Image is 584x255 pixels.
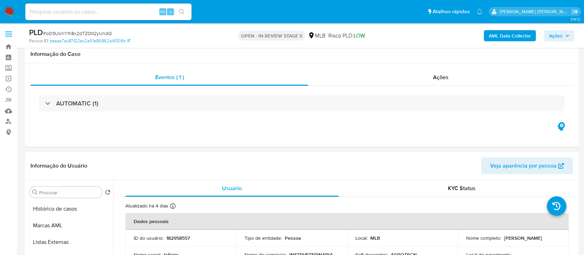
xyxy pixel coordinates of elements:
p: 182958557 [166,235,190,241]
p: OPEN - IN REVIEW STAGE II [238,31,305,41]
p: Tipo de entidade : [245,235,282,241]
button: AML Data Collector [484,30,536,41]
b: PLD [29,27,43,38]
p: Nome completo : [466,235,501,241]
button: Marcas AML [27,217,113,234]
input: Procurar [39,189,99,196]
p: ID do usuário : [134,235,163,241]
button: Histórico de casos [27,201,113,217]
th: Dados pessoais [125,213,569,230]
span: KYC Status [448,184,476,192]
a: Sair [572,8,579,15]
a: Notificações [477,9,483,15]
div: MLB [308,32,326,40]
span: Alt [160,8,166,15]
button: Listas Externas [27,234,113,250]
h1: Informação do Usuário [30,162,87,169]
span: Ações [433,73,449,81]
p: [PERSON_NAME] [504,235,542,241]
span: Eventos ( 1 ) [155,73,184,81]
input: Pesquise usuários ou casos... [25,7,192,16]
button: Retornar ao pedido padrão [105,189,110,197]
p: Local : [355,235,368,241]
div: AUTOMATIC (1) [39,95,565,111]
span: LOW [354,32,365,40]
span: Veja aparência por pessoa [490,158,557,174]
button: Procurar [32,189,38,195]
button: Veja aparência por pessoa [481,158,573,174]
p: alessandra.barbosa@mercadopago.com [499,8,569,15]
b: Person ID [29,38,48,44]
button: Ações [544,30,574,41]
h3: AUTOMATIC (1) [56,100,98,107]
a: beaaa7ac87f22ec2e51e86862a4f309b [50,38,130,44]
p: Pessoa [285,235,301,241]
p: Atualizado há 4 dias [125,203,168,209]
span: s [169,8,171,15]
h1: Informação do Caso [30,51,573,58]
span: Ações [549,30,563,41]
button: search-icon [175,7,189,17]
span: Usuário [222,184,242,192]
span: Atalhos rápidos [433,8,470,15]
b: AML Data Collector [489,30,531,41]
span: Risco PLD: [328,32,365,40]
span: # oO9UkXY1h8x2dTZOtI2yUndQ [43,30,112,37]
p: MLB [370,235,380,241]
